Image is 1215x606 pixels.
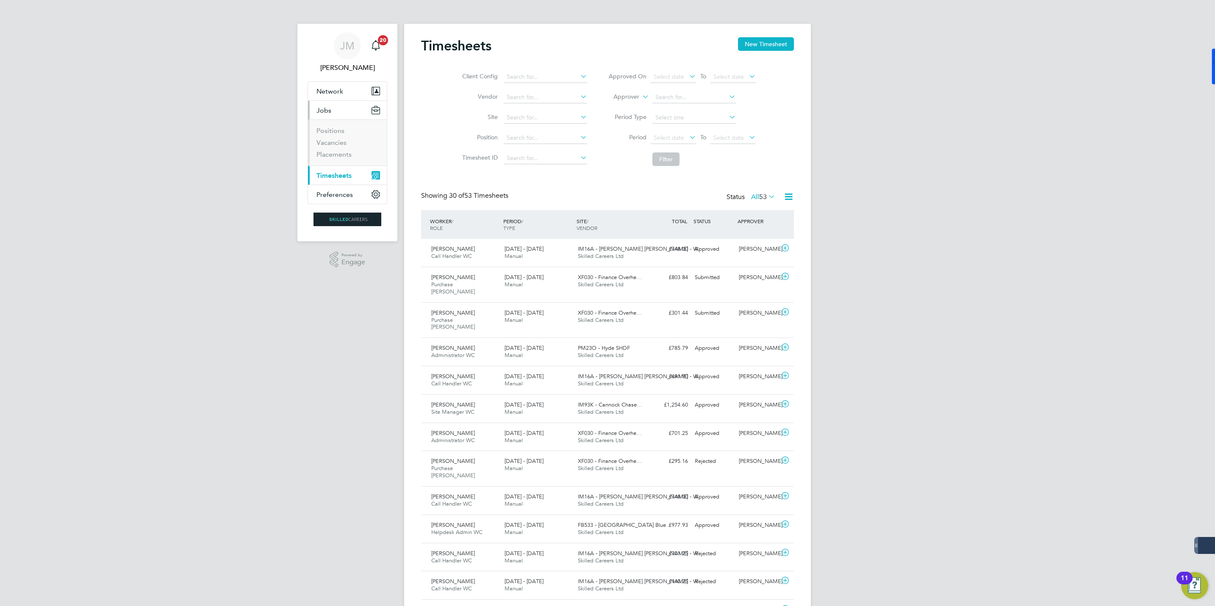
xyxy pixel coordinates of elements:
[504,91,587,103] input: Search for...
[691,518,735,532] div: Approved
[654,134,684,141] span: Select date
[505,344,544,351] span: [DATE] - [DATE]
[505,465,523,472] span: Manual
[608,133,646,141] label: Period
[647,518,691,532] div: £977.93
[691,398,735,412] div: Approved
[691,454,735,468] div: Rejected
[735,398,779,412] div: [PERSON_NAME]
[647,575,691,589] div: £140.25
[505,401,544,408] span: [DATE] - [DATE]
[691,370,735,384] div: Approved
[452,218,453,224] span: /
[504,132,587,144] input: Search for...
[578,401,642,408] span: IM93K - Cannock Chase…
[578,380,624,387] span: Skilled Careers Ltd
[578,252,624,260] span: Skilled Careers Ltd
[691,341,735,355] div: Approved
[578,351,624,359] span: Skilled Careers Ltd
[316,127,344,135] a: Positions
[578,408,624,415] span: Skilled Careers Ltd
[431,380,472,387] span: Call Handler WC
[428,213,501,235] div: WORKER
[460,133,498,141] label: Position
[308,32,387,73] a: JM[PERSON_NAME]
[505,437,523,444] span: Manual
[505,380,523,387] span: Manual
[759,193,767,201] span: 53
[691,271,735,285] div: Submitted
[647,271,691,285] div: £803.84
[1181,572,1208,599] button: Open Resource Center, 11 new notifications
[713,73,744,80] span: Select date
[698,71,709,82] span: To
[735,426,779,440] div: [PERSON_NAME]
[735,518,779,532] div: [PERSON_NAME]
[316,87,343,95] span: Network
[341,252,365,259] span: Powered by
[316,106,331,114] span: Jobs
[504,112,587,124] input: Search for...
[578,344,630,351] span: PM23O - Hyde SHDF
[431,578,475,585] span: [PERSON_NAME]
[578,429,642,437] span: XF030 - Finance Overhe…
[578,309,642,316] span: XF030 - Finance Overhe…
[367,32,384,59] a: 20
[505,245,544,252] span: [DATE] - [DATE]
[505,408,523,415] span: Manual
[691,213,735,229] div: STATUS
[431,585,472,592] span: Call Handler WC
[505,557,523,564] span: Manual
[608,72,646,80] label: Approved On
[735,454,779,468] div: [PERSON_NAME]
[652,152,680,166] button: Filter
[735,242,779,256] div: [PERSON_NAME]
[431,529,483,536] span: Helpdesk Admin WC
[505,578,544,585] span: [DATE] - [DATE]
[431,252,472,260] span: Call Handler WC
[691,242,735,256] div: Approved
[460,154,498,161] label: Timesheet ID
[431,465,475,479] span: Purchase [PERSON_NAME]
[316,191,353,199] span: Preferences
[505,316,523,324] span: Manual
[505,281,523,288] span: Manual
[505,373,544,380] span: [DATE] - [DATE]
[751,193,775,201] label: All
[578,274,642,281] span: XF030 - Finance Overhe…
[578,585,624,592] span: Skilled Careers Ltd
[421,191,510,200] div: Showing
[316,172,352,180] span: Timesheets
[431,373,475,380] span: [PERSON_NAME]
[505,252,523,260] span: Manual
[431,437,475,444] span: Administrator WC
[735,213,779,229] div: APPROVER
[431,500,472,507] span: Call Handler WC
[578,465,624,472] span: Skilled Careers Ltd
[503,224,515,231] span: TYPE
[505,521,544,529] span: [DATE] - [DATE]
[460,113,498,121] label: Site
[654,73,684,80] span: Select date
[505,500,523,507] span: Manual
[431,493,475,500] span: [PERSON_NAME]
[421,37,491,54] h2: Timesheets
[431,457,475,465] span: [PERSON_NAME]
[735,547,779,561] div: [PERSON_NAME]
[505,493,544,500] span: [DATE] - [DATE]
[1181,578,1188,589] div: 11
[647,547,691,561] div: £701.25
[735,575,779,589] div: [PERSON_NAME]
[578,316,624,324] span: Skilled Careers Ltd
[313,213,381,226] img: skilledcareers-logo-retina.png
[577,224,597,231] span: VENDOR
[578,521,671,529] span: FB533 - [GEOGRAPHIC_DATA] Blue…
[431,245,475,252] span: [PERSON_NAME]
[449,191,508,200] span: 53 Timesheets
[578,550,704,557] span: IM16A - [PERSON_NAME] [PERSON_NAME] - W…
[647,341,691,355] div: £785.79
[340,40,355,51] span: JM
[316,150,352,158] a: Placements
[647,426,691,440] div: £701.25
[574,213,648,235] div: SITE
